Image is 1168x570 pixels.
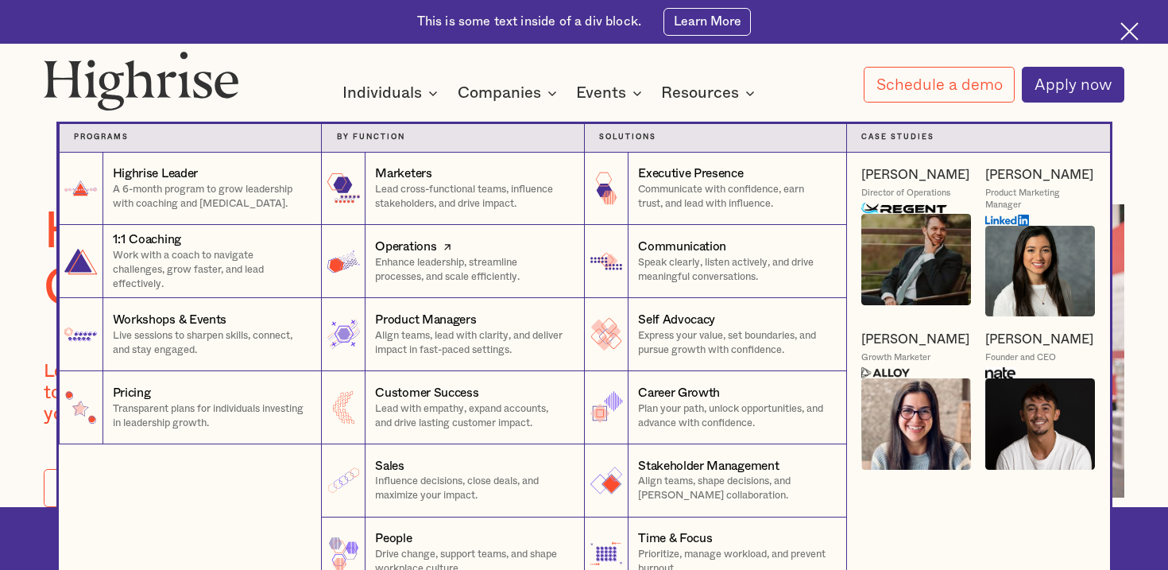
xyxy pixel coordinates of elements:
[375,530,412,548] div: People
[576,83,647,103] div: Events
[337,134,405,141] strong: by function
[638,458,779,475] div: Stakeholder Management
[584,153,847,226] a: Executive PresenceCommunicate with confidence, earn trust, and lead with influence.
[584,225,847,298] a: CommunicationSpeak clearly, listen actively, and drive meaningful conversations.
[375,238,436,256] div: Operations
[44,361,482,425] p: Level up communication and problem-solving skills to enhance relationships with your customers an...
[864,67,1015,103] a: Schedule a demo
[985,188,1095,211] div: Product Marketing Manager
[321,225,584,298] a: OperationsEnhance leadership, streamline processes, and scale efficiently.
[599,134,656,141] strong: Solutions
[638,183,831,211] p: Communicate with confidence, earn trust, and lead with influence.
[375,329,569,358] p: Align teams, lead with clarity, and deliver impact in fast-paced settings.
[113,249,307,292] p: Work with a coach to navigate challenges, grow faster, and lead effectively.
[576,83,626,103] div: Events
[375,385,478,402] div: Customer Success
[458,83,562,103] div: Companies
[638,165,743,183] div: Executive Presence
[375,458,404,475] div: Sales
[638,402,831,431] p: Plan your path, unlock opportunities, and advance with confidence.
[375,183,569,211] p: Lead cross-functional teams, influence stakeholders, and drive impact.
[584,371,847,444] a: Career GrowthPlan your path, unlock opportunities, and advance with confidence.
[59,225,322,298] a: 1:1 CoachingWork with a coach to navigate challenges, grow faster, and lead effectively.
[663,8,752,36] a: Learn More
[113,231,181,249] div: 1:1 Coaching
[638,256,831,285] p: Speak clearly, listen actively, and drive meaningful conversations.
[321,298,584,371] a: Product ManagersAlign teams, lead with clarity, and deliver impact in fast-paced settings.
[861,332,969,348] a: [PERSON_NAME]
[44,469,178,507] a: Apply [DATE]
[861,167,969,184] a: [PERSON_NAME]
[113,165,198,183] div: Highrise Leader
[584,298,847,371] a: Self AdvocacyExpress your value, set boundaries, and pursue growth with confidence.
[638,312,715,329] div: Self Advocacy
[44,204,638,316] h1: Highrise for Customer Success
[638,530,712,548] div: Time & Focus
[638,329,831,358] p: Express your value, set boundaries, and pursue growth with confidence.
[113,385,151,402] div: Pricing
[321,444,584,518] a: SalesInfluence decisions, close deals, and maximize your impact.
[661,83,739,103] div: Resources
[59,153,322,226] a: Highrise LeaderA 6-month program to grow leadership with coaching and [MEDICAL_DATA].
[342,83,443,103] div: Individuals
[1120,22,1139,41] img: Cross icon
[113,402,307,431] p: Transparent plans for individuals investing in leadership growth.
[321,371,584,444] a: Customer SuccessLead with empathy, expand accounts, and drive lasting customer impact.
[375,256,569,285] p: Enhance leadership, streamline processes, and scale efficiently.
[59,371,322,444] a: PricingTransparent plans for individuals investing in leadership growth.
[375,402,569,431] p: Lead with empathy, expand accounts, and drive lasting customer impact.
[417,14,641,31] div: This is some text inside of a div block.
[44,51,239,110] img: Highrise logo
[661,83,760,103] div: Resources
[458,83,541,103] div: Companies
[638,385,720,402] div: Career Growth
[985,332,1093,348] a: [PERSON_NAME]
[638,238,726,256] div: Communication
[861,188,950,200] div: Director of Operations
[59,298,322,371] a: Workshops & EventsLive sessions to sharpen skills, connect, and stay engaged.
[584,444,847,518] a: Stakeholder ManagementAlign teams, shape decisions, and [PERSON_NAME] collaboration.
[321,153,584,226] a: MarketersLead cross-functional teams, influence stakeholders, and drive impact.
[113,312,226,329] div: Workshops & Events
[638,475,831,503] p: Align teams, shape decisions, and [PERSON_NAME] collaboration.
[375,165,431,183] div: Marketers
[375,312,476,329] div: Product Managers
[113,329,307,358] p: Live sessions to sharpen skills, connect, and stay engaged.
[861,352,930,364] div: Growth Marketer
[861,134,934,141] strong: Case Studies
[113,183,307,211] p: A 6-month program to grow leadership with coaching and [MEDICAL_DATA].
[985,167,1093,184] a: [PERSON_NAME]
[74,134,129,141] strong: Programs
[1022,67,1124,103] a: Apply now
[985,352,1056,364] div: Founder and CEO
[375,475,569,503] p: Influence decisions, close deals, and maximize your impact.
[342,83,422,103] div: Individuals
